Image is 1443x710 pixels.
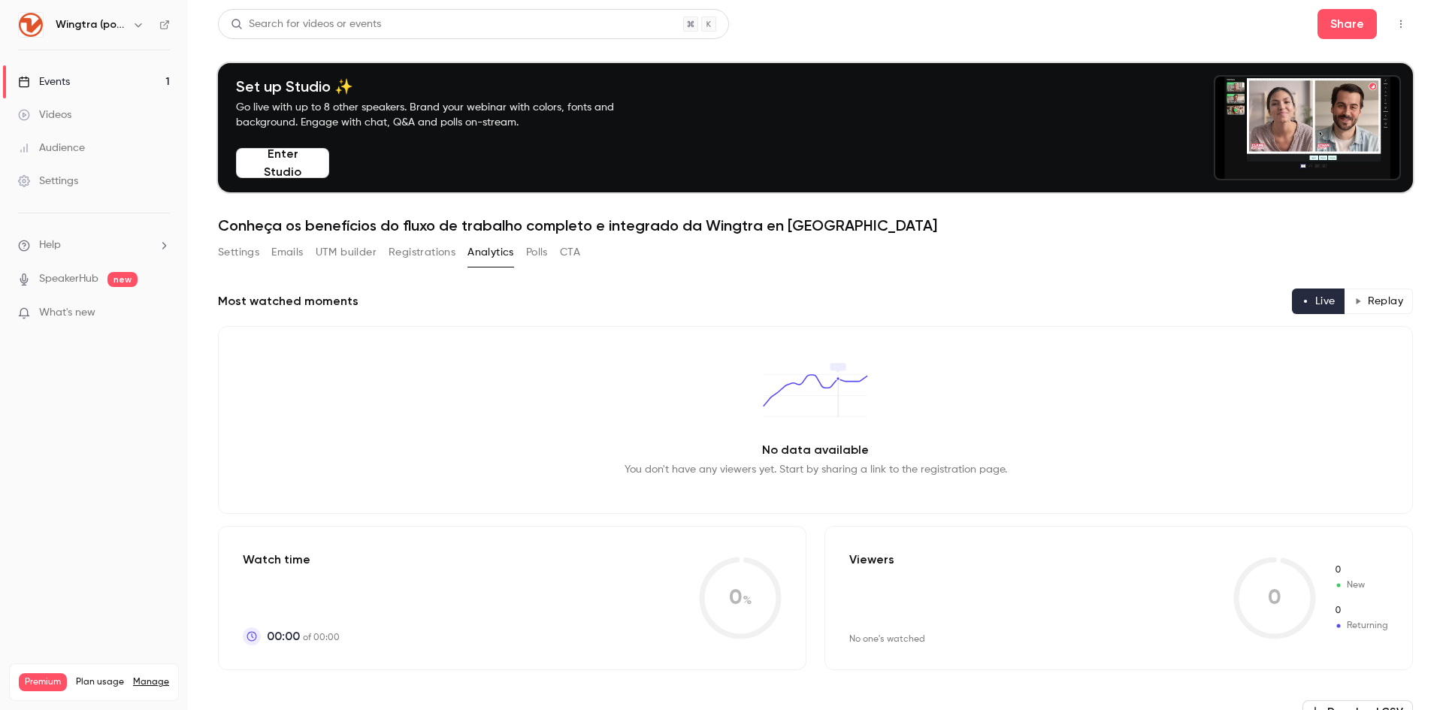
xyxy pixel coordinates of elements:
span: What's new [39,305,95,321]
h4: Set up Studio ✨ [236,77,649,95]
div: Audience [18,140,85,156]
p: You don't have any viewers yet. Start by sharing a link to the registration page. [625,462,1007,477]
button: Emails [271,240,303,264]
span: Help [39,237,61,253]
a: SpeakerHub [39,271,98,287]
img: Wingtra (português) [19,13,43,37]
button: Polls [526,240,548,264]
div: Settings [18,174,78,189]
div: Events [18,74,70,89]
div: No one's watched [849,633,925,645]
h6: Wingtra (português) [56,17,126,32]
button: Replay [1345,289,1413,314]
li: help-dropdown-opener [18,237,170,253]
h1: Conheça os benefícios do fluxo de trabalho completo e integrado da Wingtra en [GEOGRAPHIC_DATA] [218,216,1413,234]
span: Returning [1334,604,1388,618]
span: New [1334,579,1388,592]
span: 00:00 [267,627,300,645]
p: Viewers [849,551,894,569]
button: UTM builder [316,240,377,264]
span: new [107,272,138,287]
span: Returning [1334,619,1388,633]
iframe: Noticeable Trigger [152,307,170,320]
a: Manage [133,676,169,688]
p: Go live with up to 8 other speakers. Brand your webinar with colors, fonts and background. Engage... [236,100,649,130]
div: Videos [18,107,71,122]
span: New [1334,563,1388,577]
span: Premium [19,673,67,691]
p: No data available [762,441,869,459]
button: Live [1292,289,1345,314]
h2: Most watched moments [218,292,358,310]
button: CTA [560,240,580,264]
p: Watch time [243,551,340,569]
button: Share [1317,9,1377,39]
button: Analytics [467,240,514,264]
button: Enter Studio [236,148,329,178]
div: Search for videos or events [231,17,381,32]
button: Settings [218,240,259,264]
button: Registrations [389,240,455,264]
p: of 00:00 [267,627,340,645]
span: Plan usage [76,676,124,688]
